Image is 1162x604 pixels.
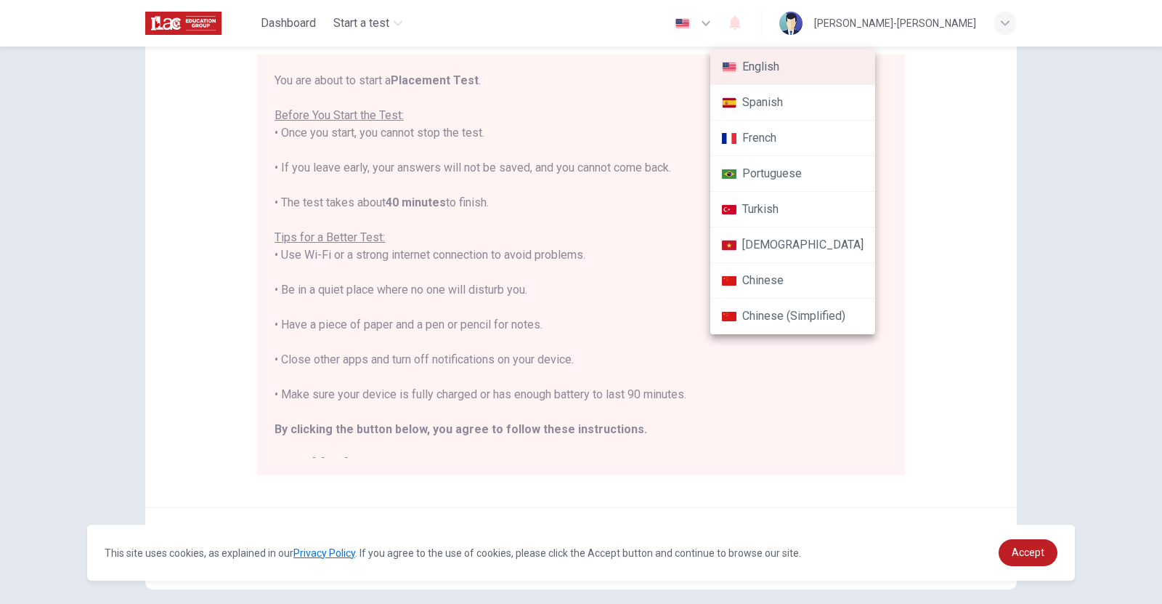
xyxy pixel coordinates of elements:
li: Spanish [710,85,875,121]
li: Chinese [710,263,875,299]
img: zh [722,275,736,286]
a: dismiss cookie message [999,539,1057,566]
li: French [710,121,875,156]
img: en [722,62,736,73]
li: Chinese (Simplified) [710,299,875,334]
img: pt [722,169,736,180]
img: vi [722,240,736,251]
div: cookieconsent [87,525,1075,581]
img: tr [722,204,736,215]
a: Privacy Policy [293,547,355,559]
img: es [722,97,736,108]
span: This site uses cookies, as explained in our . If you agree to the use of cookies, please click th... [105,547,801,559]
li: [DEMOGRAPHIC_DATA] [710,227,875,263]
li: English [710,49,875,85]
img: fr [722,133,736,144]
li: Portuguese [710,156,875,192]
li: Turkish [710,192,875,227]
span: Accept [1012,547,1044,558]
img: zh-CN [722,311,736,322]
